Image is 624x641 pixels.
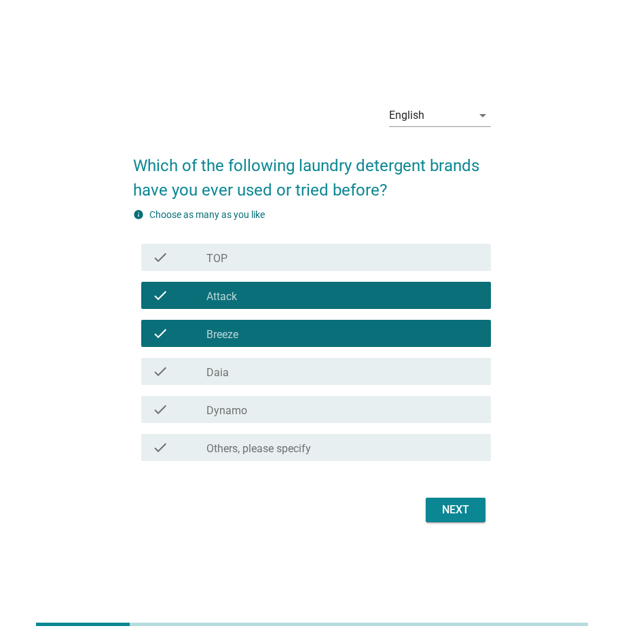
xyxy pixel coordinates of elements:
i: check [152,363,168,380]
button: Next [426,498,485,522]
i: check [152,325,168,342]
label: Attack [206,290,237,304]
i: info [133,209,144,220]
i: check [152,439,168,456]
label: Dynamo [206,404,247,418]
i: check [152,287,168,304]
label: Daia [206,366,229,380]
i: check [152,249,168,265]
div: Next [437,502,475,518]
label: Choose as many as you like [149,209,265,220]
div: English [389,109,424,122]
label: TOP [206,252,227,265]
label: Breeze [206,328,238,342]
i: arrow_drop_down [475,107,491,124]
i: check [152,401,168,418]
label: Others, please specify [206,442,311,456]
h2: Which of the following laundry detergent brands have you ever used or tried before? [133,140,491,202]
